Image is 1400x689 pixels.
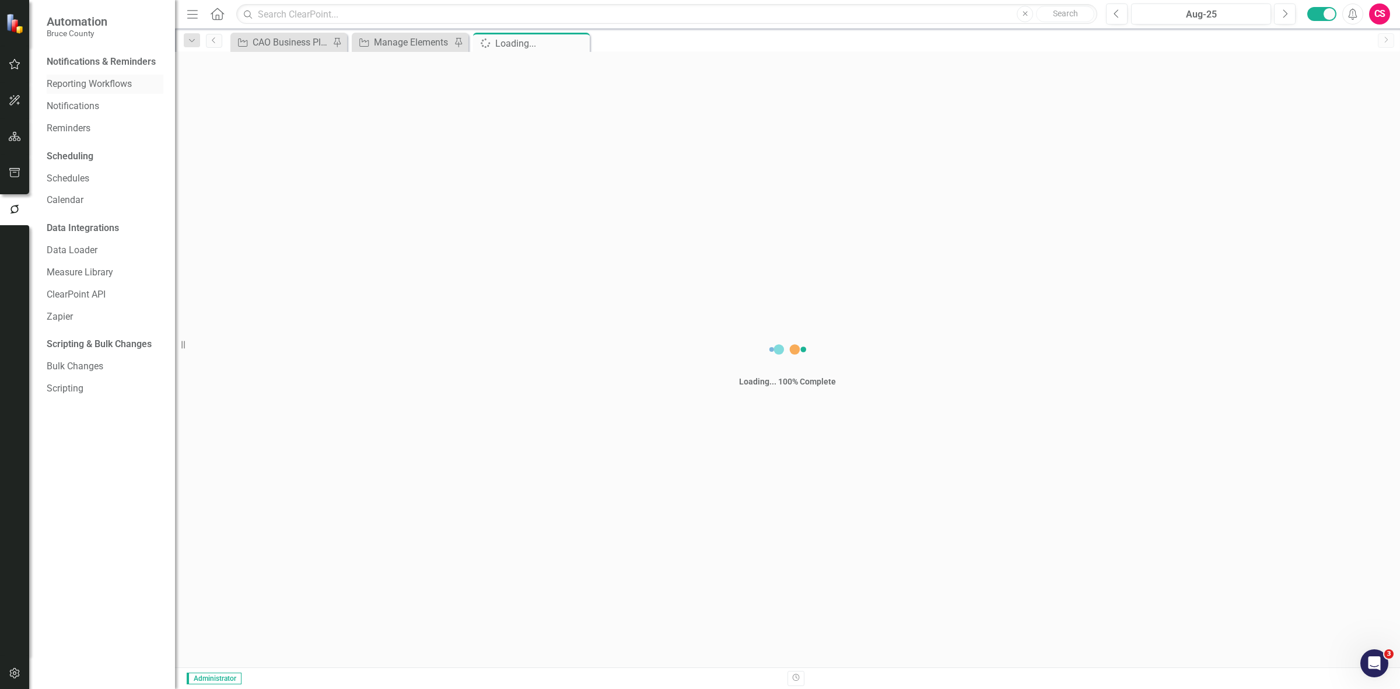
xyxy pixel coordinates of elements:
[495,36,587,51] div: Loading...
[1384,649,1394,659] span: 3
[236,4,1097,25] input: Search ClearPoint...
[47,29,107,38] small: Bruce County
[47,360,163,373] a: Bulk Changes
[47,288,163,302] a: ClearPoint API
[355,35,451,50] a: Manage Elements
[47,100,163,113] a: Notifications
[47,310,163,324] a: Zapier
[47,244,163,257] a: Data Loader
[47,172,163,186] a: Schedules
[374,35,451,50] div: Manage Elements
[47,15,107,29] span: Automation
[187,673,242,684] span: Administrator
[47,194,163,207] a: Calendar
[6,13,26,34] img: ClearPoint Strategy
[1131,4,1271,25] button: Aug-25
[47,338,152,351] div: Scripting & Bulk Changes
[739,376,836,387] div: Loading... 100% Complete
[1135,8,1267,22] div: Aug-25
[47,266,163,279] a: Measure Library
[47,78,163,91] a: Reporting Workflows
[233,35,330,50] a: CAO Business Plan Initiatives
[1053,9,1078,18] span: Search
[253,35,330,50] div: CAO Business Plan Initiatives
[1360,649,1388,677] iframe: Intercom live chat
[47,122,163,135] a: Reminders
[47,222,119,235] div: Data Integrations
[47,55,156,69] div: Notifications & Reminders
[1369,4,1390,25] button: CS
[47,150,93,163] div: Scheduling
[1036,6,1094,22] button: Search
[47,382,163,396] a: Scripting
